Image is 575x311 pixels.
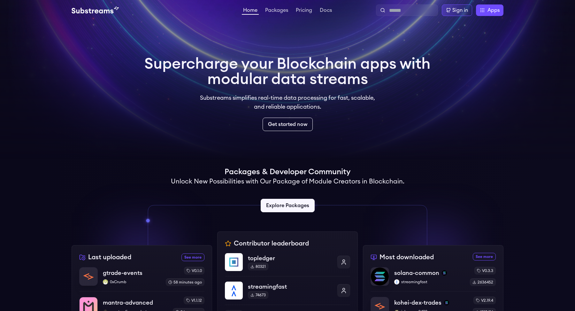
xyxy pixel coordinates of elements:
[470,278,496,286] div: 2636452
[264,8,289,14] a: Packages
[394,268,439,277] p: solana-common
[103,298,153,307] p: mantra-advanced
[394,279,399,284] img: streamingfast
[225,276,350,305] a: streamingfaststreamingfast74673
[225,253,243,271] img: topledger
[248,263,268,270] div: 80321
[103,268,142,277] p: gtrade-events
[171,177,404,186] h2: Unlock New Possibilities with Our Package of Module Creators in Blockchain.
[442,270,447,276] img: solana
[72,6,119,14] img: Substream's logo
[444,300,449,305] img: solana
[225,167,350,177] h1: Packages & Developer Community
[263,118,313,131] a: Get started now
[318,8,333,14] a: Docs
[195,93,379,111] p: Substreams simplifies real-time data processing for fast, scalable, and reliable applications.
[248,282,332,291] p: streamingfast
[181,253,204,261] a: See more recently uploaded packages
[452,6,468,14] div: Sign in
[184,267,204,275] div: v0.1.0
[371,267,496,291] a: solana-commonsolana-commonsolanastreamingfaststreamingfastv0.3.32636452
[394,279,465,284] p: streamingfast
[295,8,313,14] a: Pricing
[79,267,204,291] a: gtrade-eventsgtrade-events0xCrumb0xCrumbv0.1.058 minutes ago
[242,8,259,15] a: Home
[144,56,431,87] h1: Supercharge your Blockchain apps with modular data streams
[225,282,243,299] img: streamingfast
[248,254,332,263] p: topledger
[166,278,204,286] div: 58 minutes ago
[394,298,441,307] p: kohei-dex-trades
[261,199,315,212] a: Explore Packages
[442,4,472,16] a: Sign in
[248,291,268,299] div: 74673
[473,297,496,304] div: v2.19.4
[487,6,500,14] span: Apps
[371,268,389,285] img: solana-common
[225,253,350,276] a: topledgertopledger80321
[80,268,97,285] img: gtrade-events
[184,297,204,304] div: v1.1.12
[103,279,108,284] img: 0xCrumb
[474,267,496,275] div: v0.3.3
[103,279,161,284] p: 0xCrumb
[473,253,496,260] a: See more most downloaded packages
